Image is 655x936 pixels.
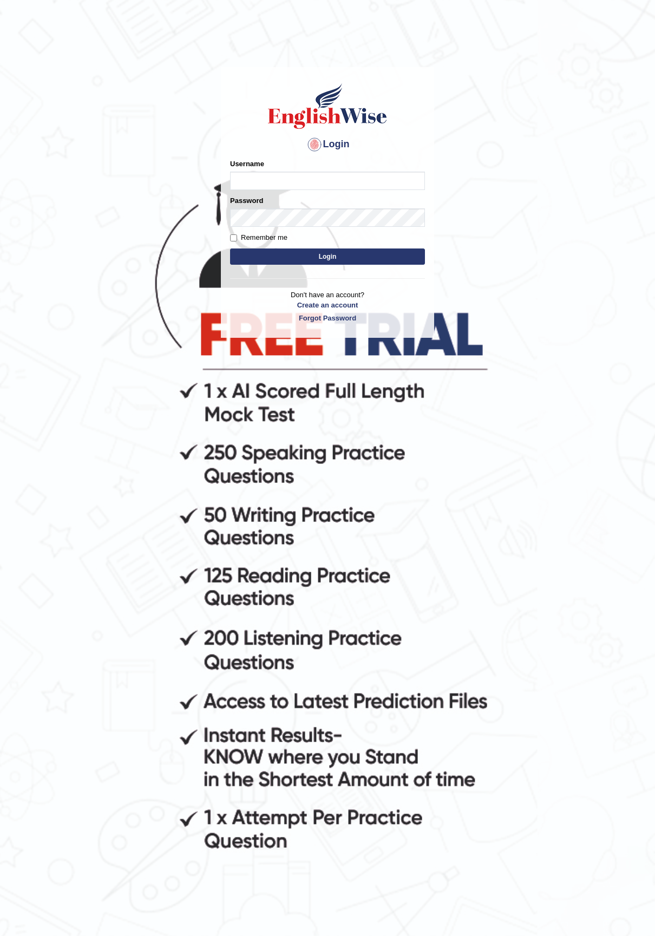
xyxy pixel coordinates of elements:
[230,232,287,243] label: Remember me
[230,300,425,310] a: Create an account
[230,248,425,265] button: Login
[230,195,263,206] label: Password
[230,290,425,323] p: Don't have an account?
[266,82,389,130] img: Logo of English Wise sign in for intelligent practice with AI
[230,159,264,169] label: Username
[230,313,425,323] a: Forgot Password
[230,234,237,241] input: Remember me
[230,136,425,153] h4: Login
